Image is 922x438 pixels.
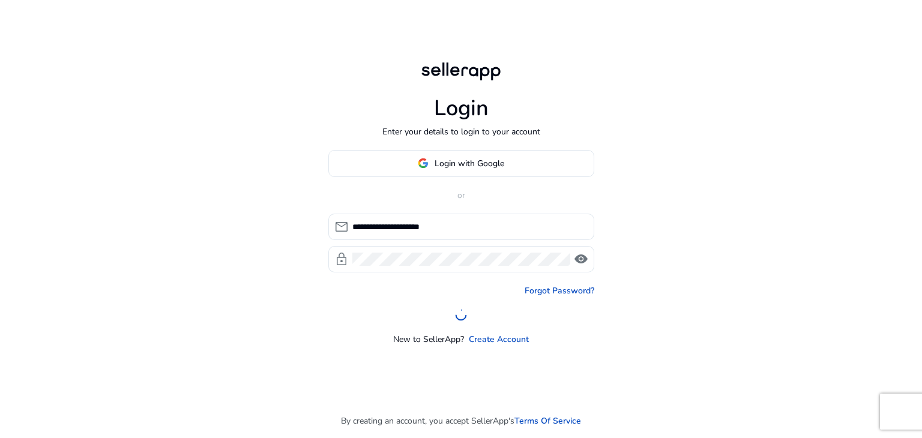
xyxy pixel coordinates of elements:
[382,125,540,138] p: Enter your details to login to your account
[525,284,594,297] a: Forgot Password?
[418,158,429,169] img: google-logo.svg
[469,333,529,346] a: Create Account
[434,95,489,121] h1: Login
[514,415,581,427] a: Terms Of Service
[334,252,349,266] span: lock
[435,157,504,170] span: Login with Google
[334,220,349,234] span: mail
[393,333,464,346] p: New to SellerApp?
[328,189,594,202] p: or
[574,252,588,266] span: visibility
[328,150,594,177] button: Login with Google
